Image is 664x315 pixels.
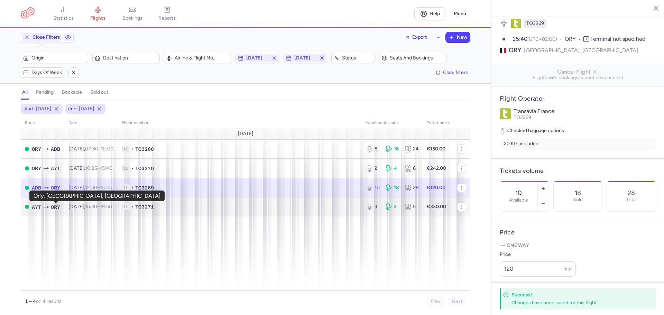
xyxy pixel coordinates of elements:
span: • [131,146,134,152]
h4: Success! [511,291,641,298]
span: on 4 results [36,298,62,304]
span: eur [565,266,572,272]
span: Seats and bookings [390,55,444,61]
div: 5 [405,203,418,210]
h4: pending [36,89,54,95]
span: ORY [32,145,41,153]
div: 8 [366,146,380,152]
span: • [131,184,134,191]
h4: all [22,89,28,95]
p: Sold [573,197,583,203]
span: 1L [122,203,130,210]
span: ADB [32,184,41,192]
span: AYT [51,165,60,172]
span: 1L [122,165,130,172]
button: Clear filters [433,67,470,78]
button: [DATE] [236,53,279,63]
span: [DATE] [294,55,316,61]
div: 16 [386,146,399,152]
div: 3 [366,203,380,210]
span: Terminal not specified [590,36,645,42]
p: 18 [575,189,581,196]
button: Airline & Flight No. [164,53,231,63]
time: 15:40 [512,36,527,42]
div: 2 [386,203,399,210]
div: 2 [366,165,380,172]
time: 10:35 [85,165,97,171]
span: Airline & Flight No. [175,55,229,61]
span: ORY [51,184,60,192]
label: Price [500,250,576,259]
span: AYT [32,203,41,211]
div: 24 [405,146,418,152]
strong: €150.00 [427,146,445,152]
span: 1L [122,146,130,152]
div: 28 [405,184,418,191]
span: (UTC+02:00) [527,36,557,42]
input: --- [500,261,576,277]
time: 16:30 [85,204,97,210]
span: TO3270 [135,165,154,172]
a: statistics [46,6,81,21]
span: [DATE], [68,165,112,171]
span: statistics [53,15,74,21]
span: ORY [509,46,521,55]
div: 10 [366,184,380,191]
th: route [21,118,64,128]
span: – [85,185,112,191]
div: 4 [386,165,399,172]
span: ADB [51,145,60,153]
figure: TO airline logo [511,19,521,28]
button: [DATE] [284,53,327,63]
strong: €242.00 [427,165,446,171]
span: ORY [565,35,583,43]
span: end: [DATE] [68,105,94,112]
h4: Flight Operator [500,95,656,103]
span: – [85,165,112,171]
button: Menu [450,7,470,20]
span: TO3271 [135,203,154,210]
button: Prev. [427,296,445,307]
button: Destination [92,53,160,63]
strong: €330.00 [427,204,446,210]
time: 12:00 [101,146,113,152]
span: T [583,36,589,42]
p: 28 [628,189,635,196]
span: [DATE] [246,55,268,61]
th: Flight number [118,118,362,128]
span: Days of week [31,70,62,75]
time: 15:40 [100,165,112,171]
span: – [85,204,112,210]
time: 07:30 [85,146,98,152]
button: Seats and bookings [379,53,446,63]
span: Cancel Flight [497,69,659,75]
time: 19:50 [100,204,112,210]
span: Export [412,35,427,40]
time: 15:40 [100,185,112,191]
span: 1L [122,184,130,191]
a: Help [414,7,445,20]
span: Destination [103,55,157,61]
button: Days of week [21,67,64,78]
span: Origin [31,55,86,61]
span: [DATE], [68,204,112,210]
label: Available [509,197,528,203]
span: [DATE] [238,131,253,137]
strong: €120.00 [427,185,445,191]
span: [DATE], [68,185,112,191]
a: CitizenPlane red outlined logo [21,7,35,20]
span: [DATE], [68,146,113,152]
span: Clear filters [443,70,468,75]
li: 20 KG, included [500,138,656,150]
div: Changes have been saved for this flight. [511,299,641,306]
span: TO3269 [526,20,544,27]
span: start: [DATE] [24,105,52,112]
span: Help [430,11,440,16]
h4: Tickets volume [500,167,656,175]
span: TO3269 [135,184,154,191]
p: Transavia France [514,108,656,114]
span: TO3268 [135,146,154,152]
span: New [457,35,467,40]
span: flights [90,15,105,21]
span: • [131,203,134,210]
